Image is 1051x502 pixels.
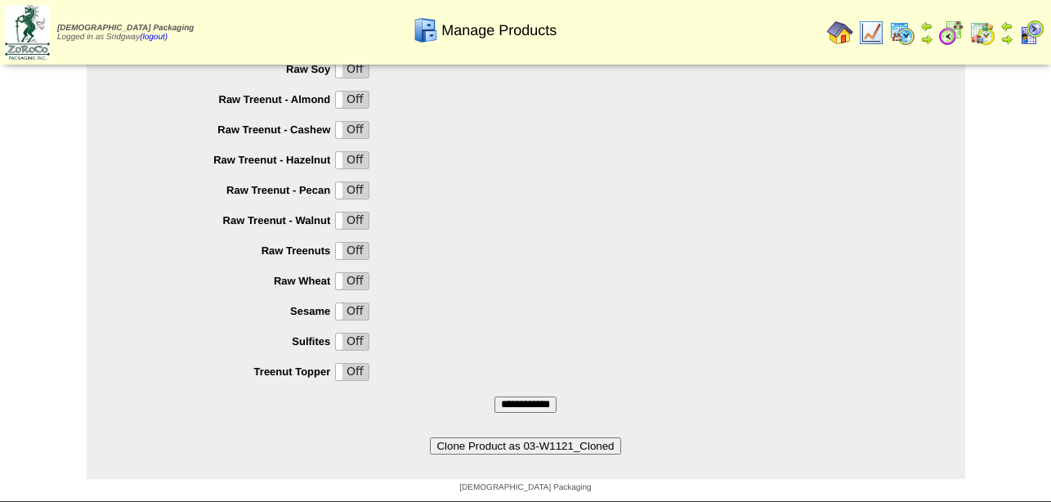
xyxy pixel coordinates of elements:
label: Raw Treenuts [119,244,336,257]
div: OnOff [335,303,369,320]
label: Off [336,182,369,199]
img: calendarcustomer.gif [1018,20,1044,46]
span: [DEMOGRAPHIC_DATA] Packaging [459,483,591,492]
div: OnOff [335,121,369,139]
label: Treenut Topper [119,365,336,378]
label: Raw Treenut - Hazelnut [119,154,336,166]
label: Off [336,152,369,168]
img: calendarprod.gif [889,20,915,46]
div: OnOff [335,212,369,230]
img: calendarblend.gif [938,20,964,46]
img: calendarinout.gif [969,20,995,46]
img: arrowright.gif [1000,33,1013,46]
label: Raw Wheat [119,275,336,287]
div: OnOff [335,363,369,381]
div: OnOff [335,333,369,351]
img: arrowright.gif [920,33,933,46]
label: Sesame [119,305,336,317]
div: OnOff [335,91,369,109]
label: Off [336,92,369,108]
div: OnOff [335,151,369,169]
div: OnOff [335,272,369,290]
label: Off [336,273,369,289]
img: home.gif [827,20,853,46]
a: Clone Product as 03-W1121_Cloned [430,440,620,452]
label: Raw Treenut - Pecan [119,184,336,196]
label: Off [336,334,369,350]
img: cabinet.gif [413,17,439,43]
label: Off [336,303,369,320]
label: Off [336,364,369,380]
span: Logged in as Sridgway [57,24,194,42]
div: OnOff [335,242,369,260]
img: zoroco-logo-small.webp [5,5,50,60]
button: Clone Product as 03-W1121_Cloned [430,437,620,455]
label: Raw Treenut - Walnut [119,214,336,226]
label: Off [336,213,369,229]
img: arrowleft.gif [1000,20,1013,33]
label: Raw Treenut - Almond [119,93,336,105]
label: Off [336,122,369,138]
label: Off [336,243,369,259]
span: Manage Products [441,22,557,39]
img: arrowleft.gif [920,20,933,33]
img: line_graph.gif [858,20,884,46]
a: (logout) [140,33,168,42]
label: Raw Treenut - Cashew [119,123,336,136]
span: [DEMOGRAPHIC_DATA] Packaging [57,24,194,33]
label: Sulfites [119,335,336,347]
div: OnOff [335,182,369,199]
